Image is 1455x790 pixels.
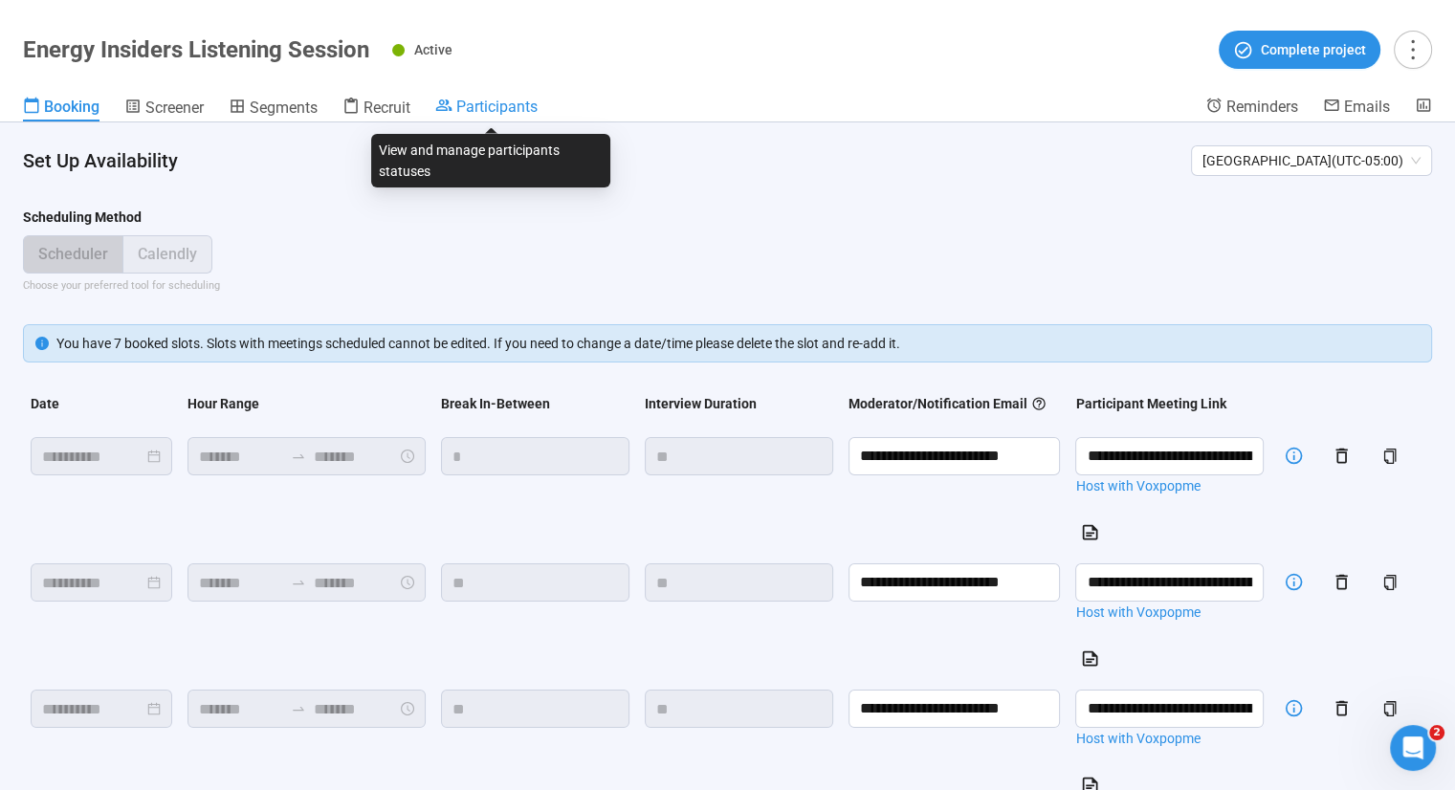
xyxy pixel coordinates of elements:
[371,134,610,187] div: View and manage participants statuses
[291,575,306,590] span: to
[31,393,59,414] div: Date
[23,147,1176,174] h4: Set Up Availability
[1382,449,1398,464] span: copy
[44,98,99,116] span: Booking
[1375,693,1405,724] button: copy
[441,393,550,414] div: Break In-Between
[1382,575,1398,590] span: copy
[291,701,306,716] span: to
[23,207,142,228] div: Scheduling Method
[145,99,204,117] span: Screener
[456,98,538,116] span: Participants
[23,97,99,121] a: Booking
[291,575,306,590] span: swap-right
[364,99,410,117] span: Recruit
[849,393,1047,414] div: Moderator/Notification Email
[1075,475,1264,496] a: Host with Voxpopme
[56,333,1420,354] div: You have 7 booked slots. Slots with meetings scheduled cannot be edited. If you need to change a ...
[1323,97,1390,120] a: Emails
[291,701,306,716] span: swap-right
[250,99,318,117] span: Segments
[435,97,538,120] a: Participants
[229,97,318,121] a: Segments
[138,245,197,263] span: Calendly
[1394,31,1432,69] button: more
[1344,98,1390,116] span: Emails
[414,42,452,57] span: Active
[1075,393,1225,414] div: Participant Meeting Link
[1429,725,1444,740] span: 2
[342,97,410,121] a: Recruit
[23,277,1432,294] div: Choose your preferred tool for scheduling
[645,393,757,414] div: Interview Duration
[124,97,204,121] a: Screener
[291,449,306,464] span: swap-right
[38,245,108,263] span: Scheduler
[1205,97,1298,120] a: Reminders
[1400,36,1425,62] span: more
[1219,31,1380,69] button: Complete project
[1075,728,1264,749] a: Host with Voxpopme
[1226,98,1298,116] span: Reminders
[291,449,306,464] span: to
[1261,39,1366,60] span: Complete project
[23,36,369,63] h1: Energy Insiders Listening Session
[187,393,259,414] div: Hour Range
[35,337,49,350] span: info-circle
[1375,567,1405,598] button: copy
[1202,146,1421,175] span: [GEOGRAPHIC_DATA] ( UTC-05:00 )
[1075,602,1264,623] a: Host with Voxpopme
[1382,701,1398,716] span: copy
[1375,441,1405,472] button: copy
[1390,725,1436,771] iframe: Intercom live chat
